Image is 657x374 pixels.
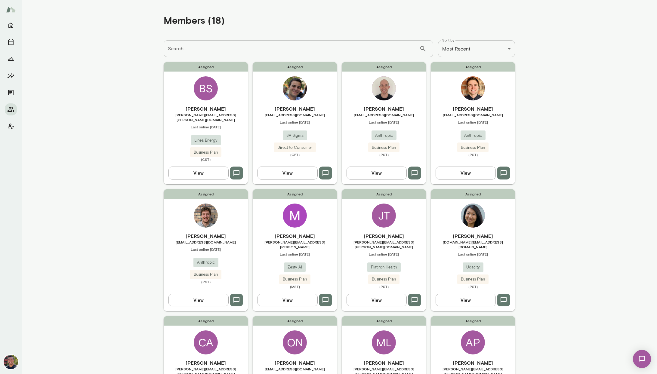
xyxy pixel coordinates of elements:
span: [DOMAIN_NAME][EMAIL_ADDRESS][DOMAIN_NAME] [431,240,515,249]
span: Business Plan [279,276,310,282]
span: Business Plan [457,276,489,282]
span: Linea Energy [191,137,221,143]
span: Assigned [253,189,337,199]
button: Insights [5,70,17,82]
h4: Members (18) [164,14,225,26]
div: ML [372,330,396,354]
span: Assigned [164,316,248,326]
span: Last online [DATE] [253,252,337,256]
img: Michael Merski [283,204,307,228]
span: (PST) [164,279,248,284]
h6: [PERSON_NAME] [431,105,515,112]
h6: [PERSON_NAME] [253,359,337,366]
span: Business Plan [368,276,399,282]
span: Anthropic [372,133,396,139]
span: Assigned [342,62,426,72]
span: Assigned [342,316,426,326]
img: Cal Rueb [372,76,396,100]
span: [PERSON_NAME][EMAIL_ADDRESS][PERSON_NAME][DOMAIN_NAME] [164,112,248,122]
h6: [PERSON_NAME] [164,359,248,366]
span: Direct to Consumer [274,145,316,151]
button: Sessions [5,36,17,48]
span: [EMAIL_ADDRESS][DOMAIN_NAME] [164,240,248,244]
span: Last online [DATE] [164,124,248,129]
div: AP [461,330,485,354]
span: Business Plan [457,145,489,151]
button: View [168,167,229,179]
span: Last online [DATE] [164,247,248,252]
div: Most Recent [438,40,515,57]
button: View [436,167,496,179]
span: Last online [DATE] [342,252,426,256]
span: Assigned [342,189,426,199]
span: Assigned [431,189,515,199]
h6: [PERSON_NAME] [342,359,426,366]
span: (PST) [431,152,515,157]
span: (CET) [253,152,337,157]
label: Sort by [442,38,455,43]
span: Assigned [431,62,515,72]
img: Mark Guzman [4,355,18,369]
img: David Hershey [194,204,218,228]
span: Assigned [431,316,515,326]
h6: [PERSON_NAME] [164,232,248,240]
span: Anthropic [193,259,218,265]
span: Assigned [253,62,337,72]
h6: [PERSON_NAME] [431,232,515,240]
span: [EMAIL_ADDRESS][DOMAIN_NAME] [253,112,337,117]
span: (CST) [164,157,248,162]
span: (PST) [342,284,426,289]
h6: [PERSON_NAME] [164,105,248,112]
button: View [258,294,318,306]
span: Anthropic [461,133,486,139]
button: Client app [5,120,17,132]
span: Business Plan [190,271,221,277]
button: View [168,294,229,306]
span: [EMAIL_ADDRESS][DOMAIN_NAME] [342,112,426,117]
button: Growth Plan [5,53,17,65]
h6: [PERSON_NAME] [253,232,337,240]
span: Assigned [164,62,248,72]
button: View [347,294,407,306]
span: [PERSON_NAME][EMAIL_ADDRESS][PERSON_NAME][DOMAIN_NAME] [342,240,426,249]
h6: [PERSON_NAME] [431,359,515,366]
span: [EMAIL_ADDRESS][DOMAIN_NAME] [253,366,337,371]
span: (PST) [342,152,426,157]
span: (MST) [253,284,337,289]
span: Zesty AI [284,264,306,270]
button: Documents [5,87,17,99]
span: (PST) [431,284,515,289]
button: View [258,167,318,179]
h6: [PERSON_NAME] [253,105,337,112]
span: Assigned [253,316,337,326]
div: BS [194,76,218,100]
span: Last online [DATE] [342,120,426,124]
span: Flatiron Health [367,264,401,270]
span: Business Plan [368,145,399,151]
img: Samuel Flamini [461,76,485,100]
div: ON [283,330,307,354]
button: View [347,167,407,179]
button: Members [5,103,17,115]
span: Assigned [164,189,248,199]
span: Last online [DATE] [431,252,515,256]
span: Last online [DATE] [253,120,337,124]
span: [PERSON_NAME][EMAIL_ADDRESS][PERSON_NAME] [253,240,337,249]
span: Last online [DATE] [431,120,515,124]
span: [EMAIL_ADDRESS][DOMAIN_NAME] [431,112,515,117]
h6: [PERSON_NAME] [342,232,426,240]
div: CA [194,330,218,354]
div: JT [372,204,396,228]
img: Ruyi Li [461,204,485,228]
span: Business Plan [190,149,221,155]
img: Mento [6,4,16,15]
button: View [436,294,496,306]
img: Antonio Filippo Seccomandi [283,76,307,100]
span: Udacity [463,264,483,270]
button: Home [5,19,17,31]
h6: [PERSON_NAME] [342,105,426,112]
span: 3V Sigma [283,133,307,139]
